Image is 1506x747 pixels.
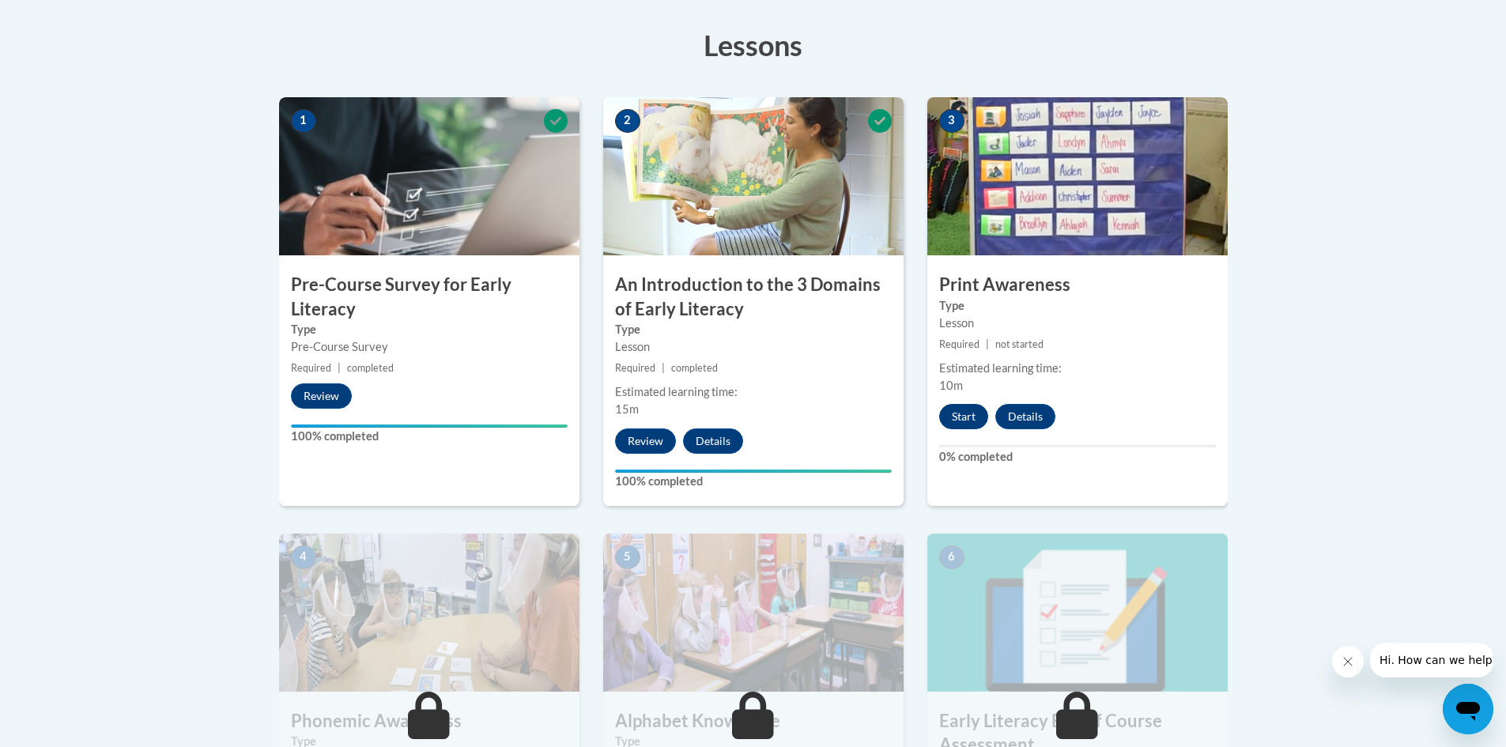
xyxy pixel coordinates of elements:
[671,362,718,374] span: completed
[291,424,568,428] div: Your progress
[995,338,1044,350] span: not started
[939,404,988,429] button: Start
[279,273,579,322] h3: Pre-Course Survey for Early Literacy
[939,338,979,350] span: Required
[603,534,904,692] img: Course Image
[939,109,964,133] span: 3
[995,404,1055,429] button: Details
[291,545,316,569] span: 4
[939,297,1216,315] label: Type
[1332,646,1364,677] iframe: Close message
[927,534,1228,692] img: Course Image
[939,315,1216,332] div: Lesson
[603,97,904,255] img: Course Image
[615,383,892,401] div: Estimated learning time:
[662,362,665,374] span: |
[603,709,904,734] h3: Alphabet Knowledge
[615,338,892,356] div: Lesson
[603,273,904,322] h3: An Introduction to the 3 Domains of Early Literacy
[279,534,579,692] img: Course Image
[615,362,655,374] span: Required
[615,428,676,454] button: Review
[291,321,568,338] label: Type
[291,383,352,409] button: Review
[939,379,963,392] span: 10m
[927,97,1228,255] img: Course Image
[338,362,341,374] span: |
[986,338,989,350] span: |
[291,109,316,133] span: 1
[615,470,892,473] div: Your progress
[939,545,964,569] span: 6
[615,473,892,490] label: 100% completed
[279,709,579,734] h3: Phonemic Awareness
[939,448,1216,466] label: 0% completed
[615,321,892,338] label: Type
[615,402,639,416] span: 15m
[291,338,568,356] div: Pre-Course Survey
[347,362,394,374] span: completed
[279,25,1228,65] h3: Lessons
[615,545,640,569] span: 5
[9,11,128,24] span: Hi. How can we help?
[939,360,1216,377] div: Estimated learning time:
[683,428,743,454] button: Details
[1443,684,1493,734] iframe: Button to launch messaging window
[927,273,1228,297] h3: Print Awareness
[291,362,331,374] span: Required
[1370,643,1493,677] iframe: Message from company
[615,109,640,133] span: 2
[291,428,568,445] label: 100% completed
[279,97,579,255] img: Course Image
